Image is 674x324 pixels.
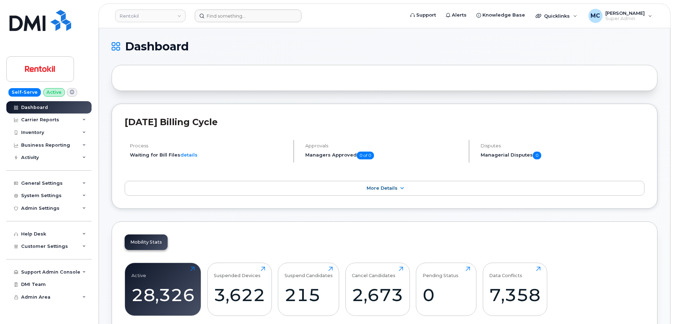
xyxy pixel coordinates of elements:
[131,267,195,312] a: Active28,326
[357,152,374,159] span: 0 of 0
[180,152,198,158] a: details
[423,285,470,305] div: 0
[489,285,541,305] div: 7,358
[214,267,261,278] div: Suspended Devices
[285,285,333,305] div: 215
[305,152,463,159] h5: Managers Approved
[481,143,644,148] h4: Disputes
[367,185,398,191] span: More Details
[131,267,146,278] div: Active
[285,267,333,278] div: Suspend Candidates
[352,285,403,305] div: 2,673
[130,143,287,148] h4: Process
[131,285,195,305] div: 28,326
[352,267,403,312] a: Cancel Candidates2,673
[489,267,541,312] a: Data Conflicts7,358
[125,41,189,52] span: Dashboard
[533,152,541,159] span: 0
[423,267,458,278] div: Pending Status
[214,285,265,305] div: 3,622
[285,267,333,312] a: Suspend Candidates215
[305,143,463,148] h4: Approvals
[130,152,287,158] li: Waiting for Bill Files
[423,267,470,312] a: Pending Status0
[643,293,669,319] iframe: Messenger Launcher
[125,117,644,127] h2: [DATE] Billing Cycle
[352,267,395,278] div: Cancel Candidates
[489,267,522,278] div: Data Conflicts
[481,152,644,159] h5: Managerial Disputes
[214,267,265,312] a: Suspended Devices3,622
